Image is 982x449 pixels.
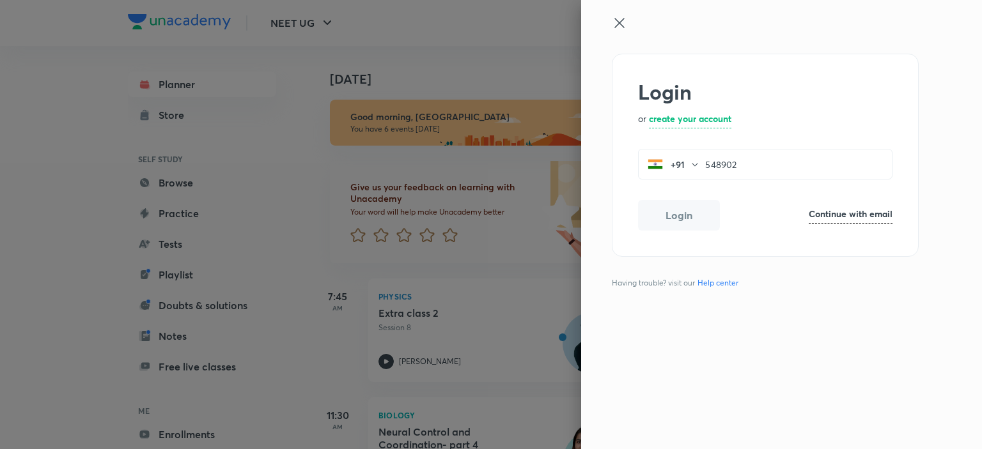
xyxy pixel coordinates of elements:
h2: Login [638,80,892,104]
h6: create your account [649,112,731,125]
a: Help center [695,277,741,289]
p: or [638,112,646,128]
h6: Continue with email [809,207,892,220]
span: Having trouble? visit our [612,277,744,289]
img: India [648,156,663,172]
a: create your account [649,112,731,128]
input: Enter your mobile number [705,151,892,178]
a: Continue with email [809,207,892,224]
p: +91 [663,158,690,171]
button: Login [638,200,720,231]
